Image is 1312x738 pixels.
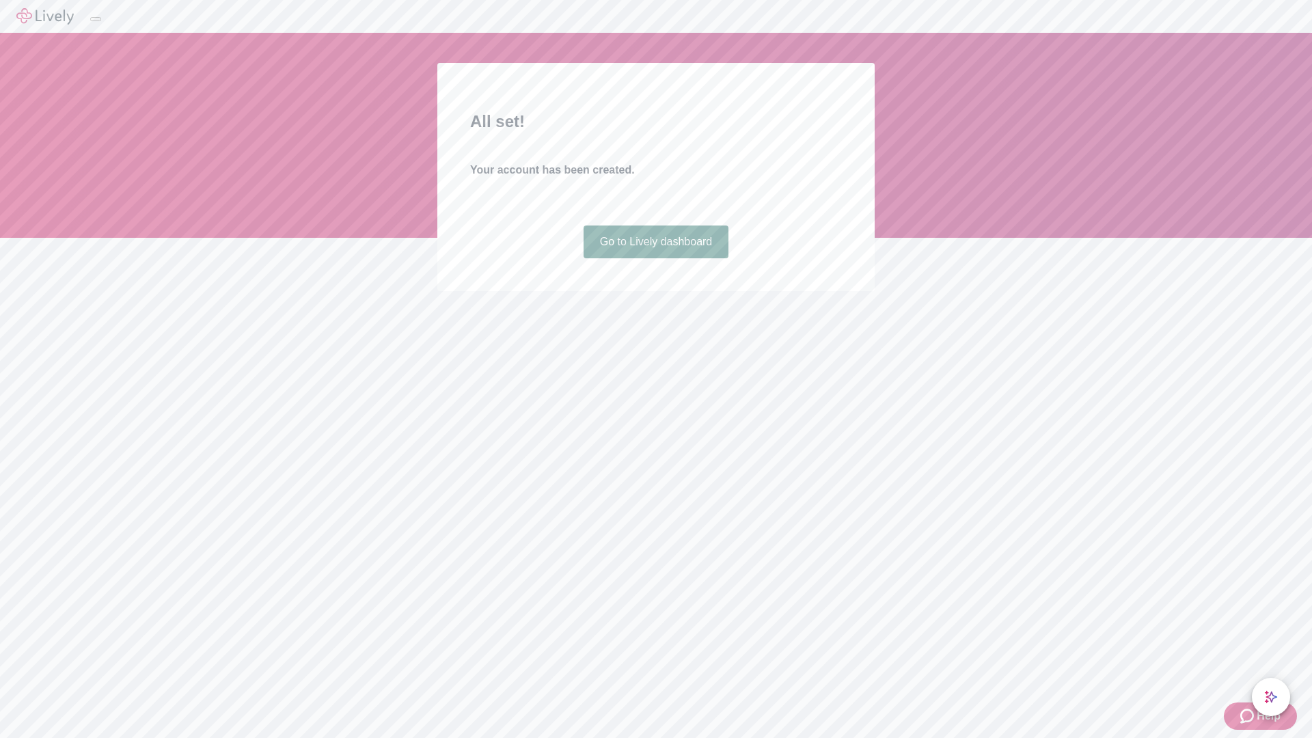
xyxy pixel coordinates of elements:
[90,17,101,21] button: Log out
[16,8,74,25] img: Lively
[1257,708,1281,724] span: Help
[1252,678,1290,716] button: chat
[1240,708,1257,724] svg: Zendesk support icon
[1264,690,1278,704] svg: Lively AI Assistant
[470,162,842,178] h4: Your account has been created.
[584,225,729,258] a: Go to Lively dashboard
[470,109,842,134] h2: All set!
[1224,702,1297,730] button: Zendesk support iconHelp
